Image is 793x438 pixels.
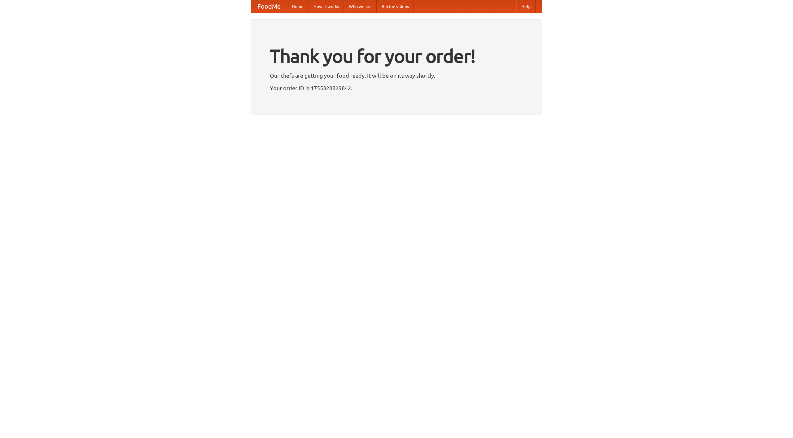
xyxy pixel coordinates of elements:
a: Help [516,0,536,13]
h1: Thank you for your order! [270,41,523,71]
a: FoodMe [251,0,287,13]
a: How it works [309,0,344,13]
p: Your order ID is 1755328829842. [270,83,523,93]
a: Home [287,0,309,13]
a: Recipe videos [377,0,414,13]
a: Who we are [344,0,377,13]
p: Our chefs are getting your food ready. It will be on its way shortly. [270,71,523,80]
